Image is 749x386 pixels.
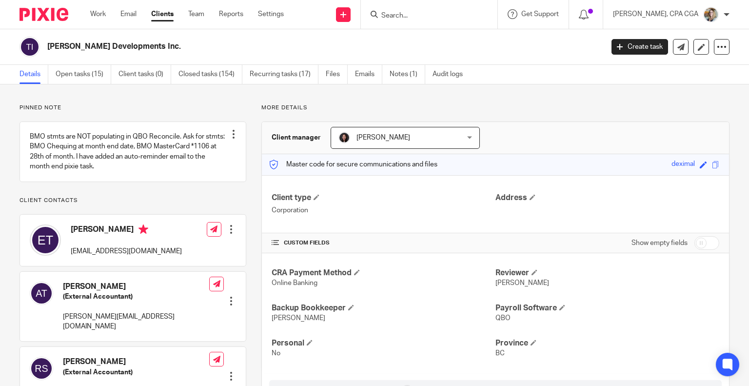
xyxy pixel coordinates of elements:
a: Email [120,9,137,19]
i: Primary [138,224,148,234]
span: BC [495,350,505,357]
span: QBO [495,315,511,322]
h4: Payroll Software [495,303,719,313]
p: More details [261,104,729,112]
a: Audit logs [433,65,470,84]
img: svg%3E [30,282,53,305]
p: Pinned note [20,104,246,112]
a: Clients [151,9,174,19]
p: Master code for secure communications and files [269,160,437,169]
div: deximal [671,159,695,170]
h2: [PERSON_NAME] Developments Inc. [47,41,487,52]
a: Closed tasks (154) [178,65,242,84]
span: Get Support [521,11,559,18]
img: svg%3E [30,224,61,256]
a: Reports [219,9,243,19]
p: [PERSON_NAME], CPA CGA [613,9,698,19]
a: Notes (1) [390,65,425,84]
h3: Client manager [272,133,321,142]
h4: [PERSON_NAME] [63,282,209,292]
a: Open tasks (15) [56,65,111,84]
h4: Client type [272,193,495,203]
p: Client contacts [20,197,246,204]
p: Corporation [272,205,495,215]
a: Create task [611,39,668,55]
h5: (External Accountant) [63,292,209,302]
span: [PERSON_NAME] [356,134,410,141]
img: Chrissy%20McGale%20Bio%20Pic%201.jpg [703,7,719,22]
input: Search [380,12,468,20]
span: Online Banking [272,280,317,286]
span: No [272,350,280,357]
a: Emails [355,65,382,84]
h4: CUSTOM FIELDS [272,239,495,247]
h5: (External Accountant) [63,367,209,377]
h4: [PERSON_NAME] [63,357,209,367]
img: svg%3E [30,357,53,380]
h4: Backup Bookkeeper [272,303,495,313]
a: Client tasks (0) [118,65,171,84]
img: Lili%20square.jpg [338,132,350,143]
img: Pixie [20,8,68,21]
span: [PERSON_NAME] [272,315,325,322]
h4: [PERSON_NAME] [71,224,182,237]
a: Settings [258,9,284,19]
span: [PERSON_NAME] [495,280,549,286]
a: Recurring tasks (17) [250,65,318,84]
h4: Personal [272,338,495,348]
img: svg%3E [20,37,40,57]
h4: Province [495,338,719,348]
p: [PERSON_NAME][EMAIL_ADDRESS][DOMAIN_NAME] [63,312,209,332]
a: Details [20,65,48,84]
label: Show empty fields [631,238,688,248]
h4: CRA Payment Method [272,268,495,278]
a: Files [326,65,348,84]
h4: Address [495,193,719,203]
a: Work [90,9,106,19]
h4: Reviewer [495,268,719,278]
p: [EMAIL_ADDRESS][DOMAIN_NAME] [71,246,182,256]
a: Team [188,9,204,19]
